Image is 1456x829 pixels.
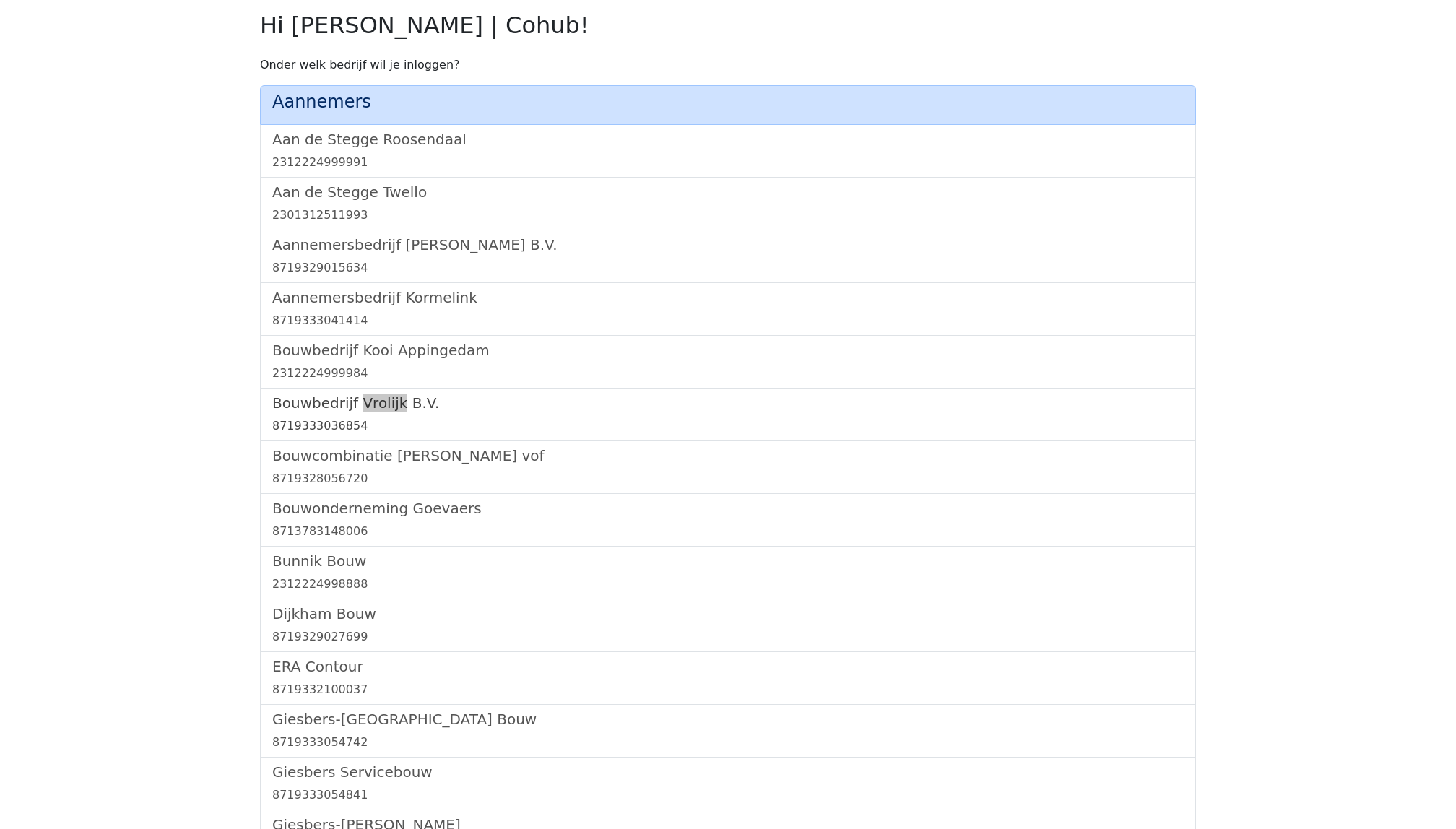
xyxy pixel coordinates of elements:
h5: Giesbers-[GEOGRAPHIC_DATA] Bouw [272,711,1184,728]
a: Aannemersbedrijf [PERSON_NAME] B.V.8719329015634 [272,236,1184,277]
a: Bunnik Bouw2312224998888 [272,552,1184,593]
a: Bouwbedrijf Kooi Appingedam2312224999984 [272,342,1184,382]
div: 8719328056720 [272,470,1184,487]
h5: Aannemersbedrijf [PERSON_NAME] B.V. [272,236,1184,253]
a: Aan de Stegge Roosendaal2312224999991 [272,131,1184,171]
div: 8719332100037 [272,681,1184,698]
div: 8719329027699 [272,628,1184,646]
a: ERA Contour8719332100037 [272,658,1184,698]
a: Aannemersbedrijf Kormelink8719333041414 [272,289,1184,329]
a: Aan de Stegge Twello2301312511993 [272,183,1184,224]
div: 8719333054841 [272,786,1184,804]
a: Giesbers-[GEOGRAPHIC_DATA] Bouw8719333054742 [272,711,1184,751]
h5: Bouwbedrijf Vrolijk B.V. [272,394,1184,412]
h5: Dijkham Bouw [272,605,1184,622]
div: 2312224999991 [272,154,1184,171]
div: 8719333041414 [272,312,1184,329]
h2: Hi [PERSON_NAME] | Cohub! [260,12,1196,39]
div: 2312224999984 [272,365,1184,382]
h5: Bouwonderneming Goevaers [272,500,1184,517]
div: 2312224998888 [272,576,1184,593]
div: 8713783148006 [272,523,1184,540]
p: Onder welk bedrijf wil je inloggen? [260,56,1196,74]
a: Bouwcombinatie [PERSON_NAME] vof8719328056720 [272,447,1184,487]
h4: Aannemers [272,92,1184,113]
div: 2301312511993 [272,207,1184,224]
a: Bouwbedrijf Vrolijk B.V.8719333036854 [272,394,1184,435]
h5: Bouwbedrijf Kooi Appingedam [272,342,1184,359]
h5: Bouwcombinatie [PERSON_NAME] vof [272,447,1184,464]
h5: ERA Contour [272,658,1184,675]
h5: Giesbers Servicebouw [272,763,1184,781]
div: 8719333054742 [272,734,1184,751]
h5: Aan de Stegge Roosendaal [272,131,1184,148]
a: Bouwonderneming Goevaers8713783148006 [272,500,1184,540]
a: Giesbers Servicebouw8719333054841 [272,763,1184,804]
h5: Aannemersbedrijf Kormelink [272,289,1184,306]
a: Dijkham Bouw8719329027699 [272,605,1184,646]
h5: Aan de Stegge Twello [272,183,1184,201]
h5: Bunnik Bouw [272,552,1184,570]
div: 8719333036854 [272,417,1184,435]
div: 8719329015634 [272,259,1184,277]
